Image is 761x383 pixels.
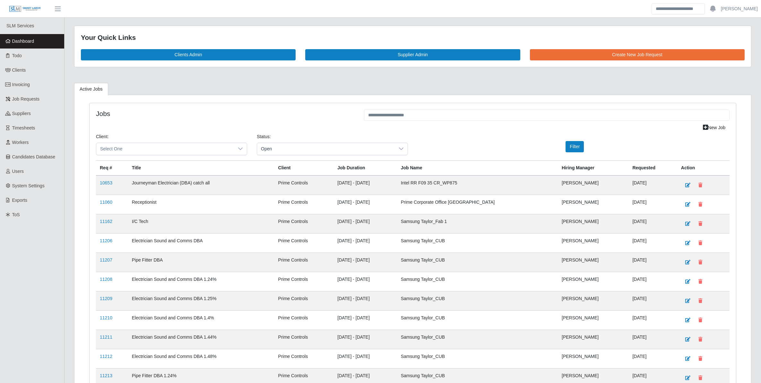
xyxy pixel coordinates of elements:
td: I/C Tech [128,214,274,233]
td: Electrician Sound and Comms DBA 1.4% [128,310,274,330]
td: [DATE] - [DATE] [333,330,397,349]
td: Samsung Taylor_CUB [397,272,558,291]
td: [DATE] - [DATE] [333,214,397,233]
a: 10653 [100,180,112,185]
span: Select One [96,143,234,155]
span: Users [12,169,24,174]
span: Invoicing [12,82,30,87]
a: 11206 [100,238,112,243]
a: 11209 [100,296,112,301]
td: [PERSON_NAME] [558,233,628,253]
td: [PERSON_NAME] [558,291,628,310]
td: [DATE] [628,233,677,253]
input: Search [652,3,705,14]
td: Prime Controls [274,330,334,349]
td: Samsung Taylor_Fab 1 [397,214,558,233]
img: SLM Logo [9,5,41,13]
a: 11208 [100,277,112,282]
a: 11162 [100,219,112,224]
a: 11213 [100,373,112,378]
th: Job Name [397,160,558,175]
td: Prime Controls [274,233,334,253]
span: Clients [12,67,26,73]
td: Electrician Sound and Comms DBA 1.44% [128,330,274,349]
td: Prime Controls [274,214,334,233]
td: Prime Corporate Office [GEOGRAPHIC_DATA] [397,195,558,214]
th: Req # [96,160,128,175]
span: Suppliers [12,111,31,116]
td: Journeyman Electrician (DBA) catch all [128,175,274,195]
td: [DATE] [628,272,677,291]
td: Prime Controls [274,195,334,214]
td: [PERSON_NAME] [558,349,628,368]
th: Job Duration [333,160,397,175]
span: Job Requests [12,96,40,102]
td: [DATE] [628,253,677,272]
td: [DATE] [628,195,677,214]
a: Active Jobs [74,83,108,95]
span: SLM Services [6,23,34,28]
td: Electrician Sound and Comms DBA 1.24% [128,272,274,291]
a: Supplier Admin [305,49,520,60]
td: [PERSON_NAME] [558,195,628,214]
a: 11210 [100,315,112,320]
span: Timesheets [12,125,35,130]
td: [PERSON_NAME] [558,310,628,330]
button: Filter [566,141,584,152]
th: Title [128,160,274,175]
span: Candidates Database [12,154,56,159]
td: Prime Controls [274,272,334,291]
td: Samsung Taylor_CUB [397,330,558,349]
a: 11060 [100,200,112,205]
span: Open [257,143,395,155]
td: [DATE] [628,291,677,310]
td: [DATE] - [DATE] [333,291,397,310]
td: Prime Controls [274,310,334,330]
td: [PERSON_NAME] [558,330,628,349]
td: Samsung Taylor_CUB [397,310,558,330]
td: Samsung Taylor_CUB [397,291,558,310]
td: Electrician Sound and Comms DBA [128,233,274,253]
td: [PERSON_NAME] [558,214,628,233]
td: Electrician Sound and Comms DBA 1.25% [128,291,274,310]
td: [DATE] - [DATE] [333,253,397,272]
td: [DATE] [628,349,677,368]
td: Prime Controls [274,253,334,272]
span: Workers [12,140,29,145]
td: Receptionist [128,195,274,214]
span: Exports [12,198,27,203]
td: [DATE] [628,330,677,349]
a: 11212 [100,354,112,359]
a: [PERSON_NAME] [721,5,758,12]
th: Action [677,160,730,175]
a: New Job [699,122,730,133]
a: 11207 [100,257,112,263]
td: [DATE] [628,175,677,195]
th: Hiring Manager [558,160,628,175]
td: Samsung Taylor_CUB [397,253,558,272]
td: [PERSON_NAME] [558,272,628,291]
td: [DATE] [628,214,677,233]
td: [DATE] - [DATE] [333,310,397,330]
td: Prime Controls [274,175,334,195]
td: Pipe Fitter DBA [128,253,274,272]
td: [DATE] - [DATE] [333,349,397,368]
td: [DATE] - [DATE] [333,175,397,195]
td: [DATE] - [DATE] [333,233,397,253]
td: Prime Controls [274,349,334,368]
th: Client [274,160,334,175]
label: Status: [257,133,271,140]
td: Prime Controls [274,291,334,310]
td: [DATE] - [DATE] [333,195,397,214]
span: Todo [12,53,22,58]
td: [PERSON_NAME] [558,253,628,272]
td: Electrician Sound and Comms DBA 1.48% [128,349,274,368]
span: ToS [12,212,20,217]
a: 11211 [100,334,112,340]
span: Dashboard [12,39,34,44]
label: Client: [96,133,109,140]
td: Samsung Taylor_CUB [397,349,558,368]
th: Requested [628,160,677,175]
div: Your Quick Links [81,32,745,43]
a: Create New Job Request [530,49,745,60]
